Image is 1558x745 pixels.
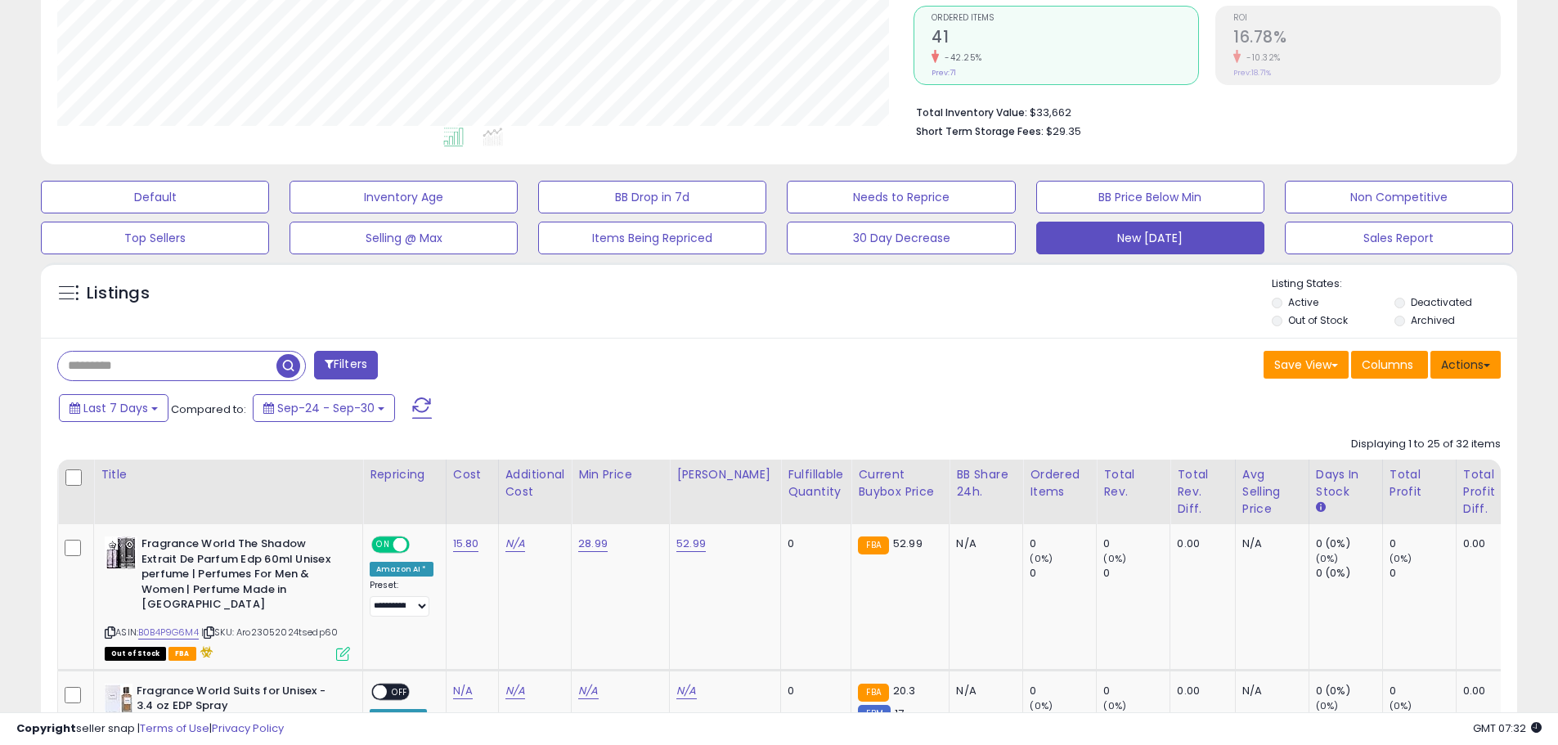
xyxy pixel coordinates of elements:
[1473,720,1542,736] span: 2025-10-8 07:32 GMT
[105,647,166,661] span: All listings that are currently out of stock and unavailable for purchase on Amazon
[916,124,1044,138] b: Short Term Storage Fees:
[858,466,942,500] div: Current Buybox Price
[105,684,132,716] img: 41mIjTsf18L._SL40_.jpg
[1046,123,1081,139] span: $29.35
[676,536,706,552] a: 52.99
[787,181,1015,213] button: Needs to Reprice
[578,536,608,552] a: 28.99
[1288,313,1348,327] label: Out of Stock
[59,394,168,422] button: Last 7 Days
[1430,351,1501,379] button: Actions
[370,562,433,577] div: Amazon AI *
[1316,500,1326,515] small: Days In Stock.
[932,68,956,78] small: Prev: 71
[1316,552,1339,565] small: (0%)
[453,536,479,552] a: 15.80
[1285,181,1513,213] button: Non Competitive
[788,466,844,500] div: Fulfillable Quantity
[137,684,335,718] b: Fragrance World Suits for Unisex - 3.4 oz EDP Spray
[1030,684,1096,698] div: 0
[956,536,1010,551] div: N/A
[168,647,196,661] span: FBA
[505,683,525,699] a: N/A
[407,538,433,552] span: OFF
[1390,536,1456,551] div: 0
[1463,684,1502,698] div: 0.00
[1390,552,1412,565] small: (0%)
[1233,14,1500,23] span: ROI
[578,466,662,483] div: Min Price
[1362,357,1413,373] span: Columns
[1288,295,1318,309] label: Active
[893,536,923,551] span: 52.99
[1177,466,1228,518] div: Total Rev. Diff.
[1411,295,1472,309] label: Deactivated
[1390,684,1456,698] div: 0
[253,394,395,422] button: Sep-24 - Sep-30
[16,721,284,737] div: seller snap | |
[788,684,838,698] div: 0
[201,626,338,639] span: | SKU: Aro23052024tsedp60
[1103,552,1126,565] small: (0%)
[1390,566,1456,581] div: 0
[1241,52,1281,64] small: -10.32%
[939,52,982,64] small: -42.25%
[956,684,1010,698] div: N/A
[105,536,137,569] img: 51MLr5Hm1FL._SL40_.jpg
[138,626,199,640] a: B0B4P9G6M4
[1242,684,1296,698] div: N/A
[1390,466,1449,500] div: Total Profit
[538,222,766,254] button: Items Being Repriced
[387,684,413,698] span: OFF
[956,466,1016,500] div: BB Share 24h.
[1030,566,1096,581] div: 0
[1316,566,1382,581] div: 0 (0%)
[1351,351,1428,379] button: Columns
[1030,536,1096,551] div: 0
[1316,684,1382,698] div: 0 (0%)
[373,538,393,552] span: ON
[505,536,525,552] a: N/A
[505,466,565,500] div: Additional Cost
[87,282,150,305] h5: Listings
[1411,313,1455,327] label: Archived
[1036,222,1264,254] button: New [DATE]
[290,222,518,254] button: Selling @ Max
[41,181,269,213] button: Default
[171,402,246,417] span: Compared to:
[370,580,433,617] div: Preset:
[932,28,1198,50] h2: 41
[105,536,350,658] div: ASIN:
[1177,684,1222,698] div: 0.00
[893,683,916,698] span: 20.3
[41,222,269,254] button: Top Sellers
[788,536,838,551] div: 0
[916,101,1488,121] li: $33,662
[858,536,888,554] small: FBA
[787,222,1015,254] button: 30 Day Decrease
[1030,466,1089,500] div: Ordered Items
[16,720,76,736] strong: Copyright
[1177,536,1222,551] div: 0.00
[83,400,148,416] span: Last 7 Days
[1463,466,1507,518] div: Total Profit Diff.
[370,466,439,483] div: Repricing
[314,351,378,379] button: Filters
[1233,28,1500,50] h2: 16.78%
[140,720,209,736] a: Terms of Use
[1242,466,1302,518] div: Avg Selling Price
[676,683,696,699] a: N/A
[1316,466,1376,500] div: Days In Stock
[1036,181,1264,213] button: BB Price Below Min
[141,536,340,617] b: Fragrance World The Shadow Extrait De Parfum Edp 60ml Unisex perfume | Perfumes For Men & Women |...
[1272,276,1517,292] p: Listing States:
[101,466,356,483] div: Title
[212,720,284,736] a: Privacy Policy
[578,683,598,699] a: N/A
[1233,68,1271,78] small: Prev: 18.71%
[1264,351,1349,379] button: Save View
[1351,437,1501,452] div: Displaying 1 to 25 of 32 items
[1285,222,1513,254] button: Sales Report
[196,646,213,657] i: hazardous material
[290,181,518,213] button: Inventory Age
